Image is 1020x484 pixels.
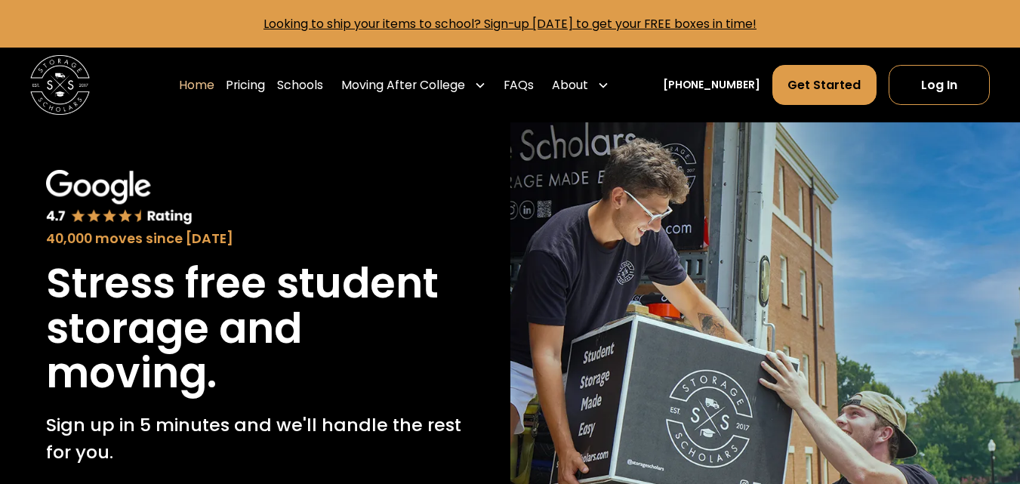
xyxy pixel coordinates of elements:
[772,65,877,105] a: Get Started
[30,55,90,115] img: Storage Scholars main logo
[335,64,492,106] div: Moving After College
[663,77,760,93] a: [PHONE_NUMBER]
[546,64,615,106] div: About
[277,64,323,106] a: Schools
[30,55,90,115] a: home
[46,412,464,465] p: Sign up in 5 minutes and we'll handle the rest for you.
[341,76,465,94] div: Moving After College
[504,64,534,106] a: FAQs
[46,170,193,226] img: Google 4.7 star rating
[179,64,214,106] a: Home
[226,64,265,106] a: Pricing
[46,261,464,396] h1: Stress free student storage and moving.
[552,76,588,94] div: About
[889,65,990,105] a: Log In
[46,229,464,249] div: 40,000 moves since [DATE]
[263,15,757,32] a: Looking to ship your items to school? Sign-up [DATE] to get your FREE boxes in time!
